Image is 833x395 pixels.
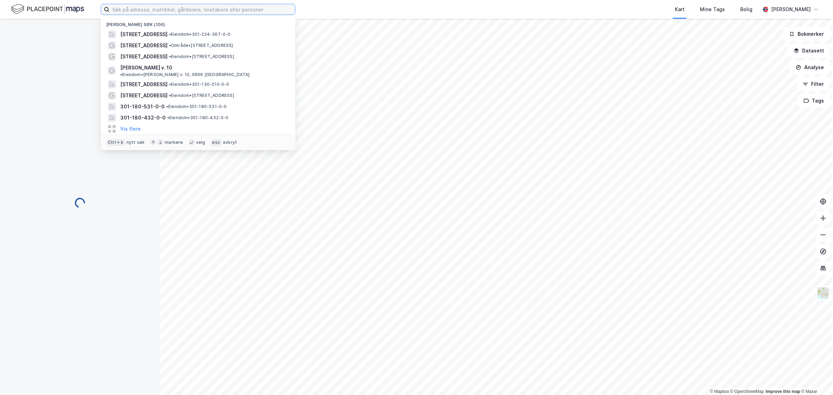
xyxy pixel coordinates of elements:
span: Eiendom • [STREET_ADDRESS] [169,54,234,59]
img: Z [817,287,830,300]
span: • [166,104,168,109]
div: markere [165,140,183,145]
button: Vis flere [120,125,141,133]
div: Ctrl + k [106,139,125,146]
div: Kart [675,5,685,14]
span: [STREET_ADDRESS] [120,80,168,89]
span: 301-180-432-0-0 [120,114,166,122]
div: [PERSON_NAME] søk (100) [101,16,295,29]
div: velg [196,140,205,145]
span: Område • [STREET_ADDRESS] [169,43,233,48]
span: [STREET_ADDRESS] [120,41,168,50]
span: • [167,115,169,120]
span: Eiendom • 301-180-432-0-0 [167,115,229,121]
div: [PERSON_NAME] [771,5,811,14]
span: Eiendom • 301-130-210-0-0 [169,82,229,87]
span: • [169,43,171,48]
button: Datasett [788,44,830,58]
span: 301-180-531-0-0 [120,102,165,111]
span: • [169,93,171,98]
button: Bokmerker [783,27,830,41]
img: spinner.a6d8c91a73a9ac5275cf975e30b51cfb.svg [74,197,85,208]
span: Eiendom • 301-180-531-0-0 [166,104,227,109]
img: logo.f888ab2527a4732fd821a326f86c7f29.svg [11,3,84,15]
button: Analyse [790,60,830,74]
a: Mapbox [710,389,729,394]
span: [PERSON_NAME] v. 10 [120,64,172,72]
span: • [120,72,122,77]
div: avbryt [223,140,237,145]
div: Bolig [740,5,752,14]
div: esc [211,139,221,146]
span: • [169,32,171,37]
span: • [169,54,171,59]
a: OpenStreetMap [730,389,764,394]
div: Mine Tags [700,5,725,14]
button: Tags [798,94,830,108]
a: Improve this map [766,389,800,394]
div: Kontrollprogram for chat [798,362,833,395]
iframe: Chat Widget [798,362,833,395]
span: [STREET_ADDRESS] [120,30,168,39]
span: Eiendom • 301-224-367-0-0 [169,32,231,37]
span: Eiendom • [STREET_ADDRESS] [169,93,234,98]
input: Søk på adresse, matrikkel, gårdeiere, leietakere eller personer [109,4,295,15]
span: [STREET_ADDRESS] [120,91,168,100]
div: nytt søk [126,140,145,145]
span: • [169,82,171,87]
span: Eiendom • [PERSON_NAME] v. 10, 0666 [GEOGRAPHIC_DATA] [120,72,250,77]
span: [STREET_ADDRESS] [120,52,168,61]
button: Filter [797,77,830,91]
